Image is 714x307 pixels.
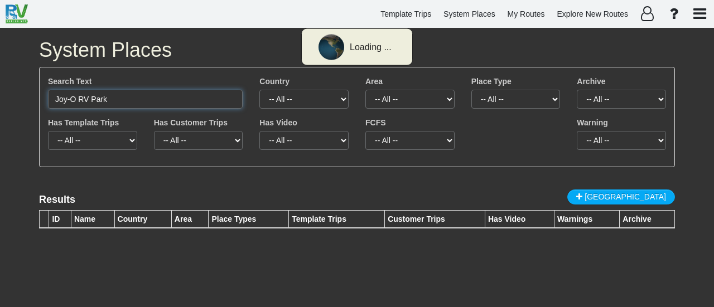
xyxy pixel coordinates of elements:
th: Country [114,210,171,228]
span: Explore New Routes [557,9,628,18]
lable: Results [39,194,75,205]
th: Place Types [209,210,289,228]
label: Warning [577,117,607,128]
label: Country [259,76,290,87]
th: Area [171,210,209,228]
label: Place Type [471,76,512,87]
label: Has Video [259,117,297,128]
span: [GEOGRAPHIC_DATA] [585,192,666,201]
th: Warnings [554,210,619,228]
a: Explore New Routes [552,3,633,25]
span: Template Trips [380,9,431,18]
label: Area [365,76,383,87]
th: Customer Trips [385,210,485,228]
span: System Places [443,9,495,18]
th: Archive [620,210,675,228]
th: Template Trips [289,210,385,228]
img: RvPlanetLogo.png [6,4,28,23]
th: ID [49,210,71,228]
span: My Routes [508,9,545,18]
a: My Routes [503,3,550,25]
label: Archive [577,76,605,87]
label: Has Template Trips [48,117,119,128]
span: System Places [39,38,172,61]
label: Search Text [48,76,91,87]
label: Has Customer Trips [154,117,228,128]
div: Loading ... [350,41,392,54]
a: System Places [438,3,500,25]
th: Has Video [485,210,554,228]
label: FCFS [365,117,386,128]
a: Template Trips [375,3,436,25]
th: Name [71,210,114,228]
a: [GEOGRAPHIC_DATA] [567,189,675,204]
